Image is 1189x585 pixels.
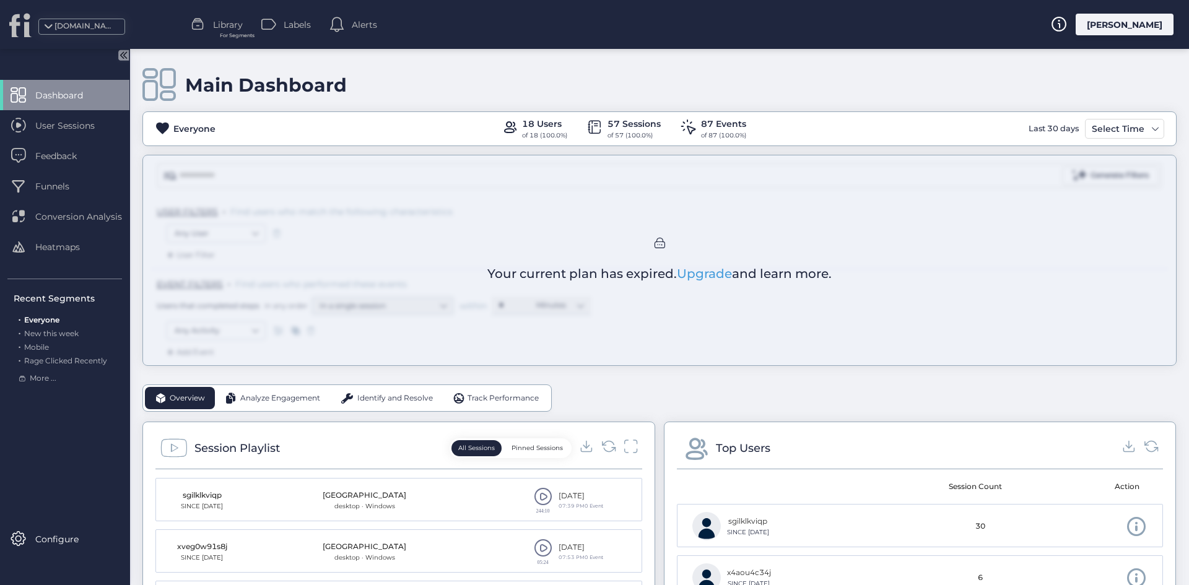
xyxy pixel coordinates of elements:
[19,353,20,365] span: .
[19,326,20,338] span: .
[35,180,88,193] span: Funnels
[24,329,79,338] span: New this week
[54,20,116,32] div: [DOMAIN_NAME]
[35,119,113,132] span: User Sessions
[284,18,311,32] span: Labels
[35,532,97,546] span: Configure
[487,264,832,284] span: Your current plan has expired. and learn more.
[24,356,107,365] span: Rage Clicked Recently
[35,240,98,254] span: Heatmaps
[352,18,377,32] span: Alerts
[35,210,141,223] span: Conversion Analysis
[19,313,20,324] span: .
[213,18,243,32] span: Library
[677,266,732,281] a: Upgrade
[24,342,49,352] span: Mobile
[35,89,102,102] span: Dashboard
[19,340,20,352] span: .
[1076,14,1174,35] div: [PERSON_NAME]
[220,32,255,40] span: For Segments
[35,149,95,163] span: Feedback
[24,315,59,324] span: Everyone
[14,292,122,305] div: Recent Segments
[30,373,56,384] span: More ...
